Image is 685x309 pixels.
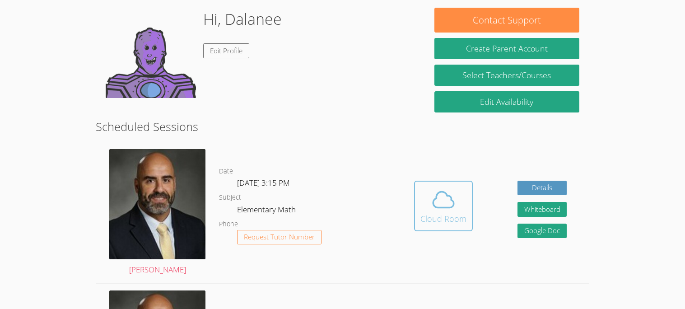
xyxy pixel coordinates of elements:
[203,8,282,31] h1: Hi, Dalanee
[219,166,233,177] dt: Date
[109,149,205,276] a: [PERSON_NAME]
[237,230,322,245] button: Request Tutor Number
[106,8,196,98] img: default.png
[434,65,579,86] a: Select Teachers/Courses
[434,38,579,59] button: Create Parent Account
[434,8,579,33] button: Contact Support
[414,181,473,231] button: Cloud Room
[219,192,241,203] dt: Subject
[96,118,589,135] h2: Scheduled Sessions
[237,203,298,219] dd: Elementary Math
[517,224,567,239] a: Google Doc
[517,181,567,196] a: Details
[109,149,205,259] img: avatar.png
[517,202,567,217] button: Whiteboard
[244,234,315,240] span: Request Tutor Number
[219,219,238,230] dt: Phone
[203,43,249,58] a: Edit Profile
[434,91,579,112] a: Edit Availability
[420,212,466,225] div: Cloud Room
[237,178,290,188] span: [DATE] 3:15 PM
